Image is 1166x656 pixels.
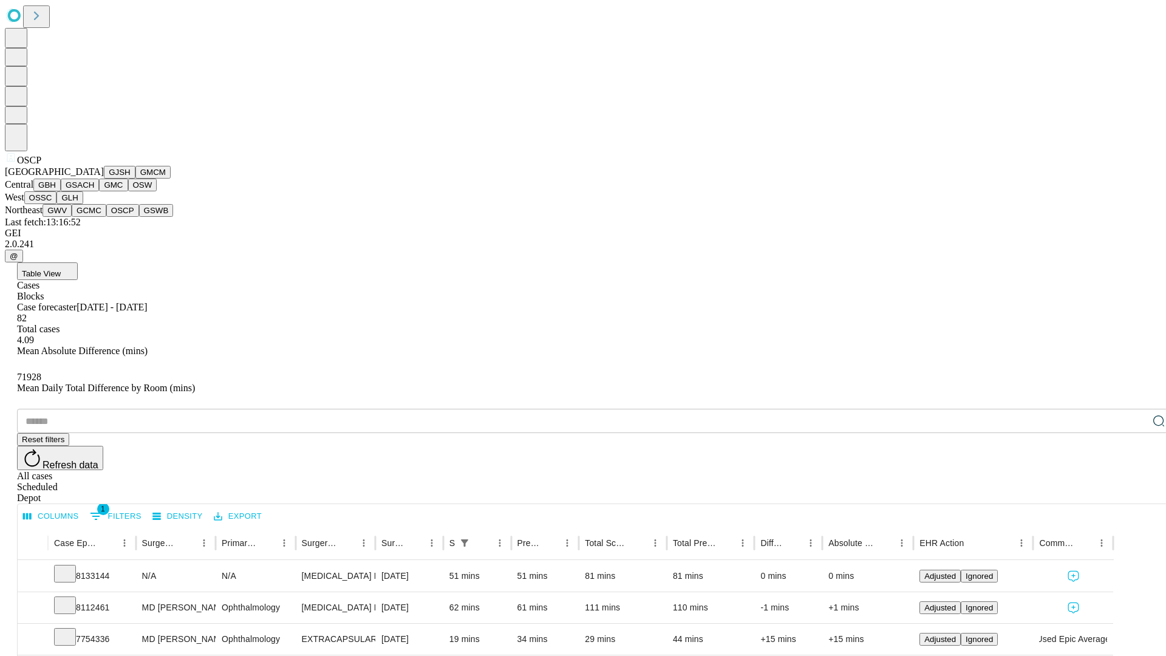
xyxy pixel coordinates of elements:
[33,179,61,191] button: GBH
[302,538,337,548] div: Surgery Name
[1039,624,1106,655] div: Used Epic Average
[43,460,98,470] span: Refresh data
[61,179,99,191] button: GSACH
[222,592,289,623] div: Ophthalmology
[135,166,171,179] button: GMCM
[919,633,961,646] button: Adjusted
[128,179,157,191] button: OSW
[630,535,647,552] button: Sort
[760,561,816,592] div: 0 mins
[149,507,206,526] button: Density
[924,603,956,612] span: Adjusted
[17,346,148,356] span: Mean Absolute Difference (mins)
[142,538,177,548] div: Surgeon Name
[5,239,1161,250] div: 2.0.241
[142,561,210,592] div: N/A
[54,624,130,655] div: 7754336
[142,624,210,655] div: MD [PERSON_NAME] Md
[116,535,133,552] button: Menu
[585,624,661,655] div: 29 mins
[760,624,816,655] div: +15 mins
[961,570,998,583] button: Ignored
[24,598,42,619] button: Expand
[1093,535,1110,552] button: Menu
[919,538,964,548] div: EHR Action
[919,601,961,614] button: Adjusted
[5,228,1161,239] div: GEI
[17,302,77,312] span: Case forecaster
[196,535,213,552] button: Menu
[585,538,629,548] div: Total Scheduled Duration
[381,592,437,623] div: [DATE]
[5,217,81,227] span: Last fetch: 13:16:52
[828,538,875,548] div: Absolute Difference
[99,535,116,552] button: Sort
[449,592,505,623] div: 62 mins
[828,561,907,592] div: 0 mins
[139,204,174,217] button: GSWB
[5,250,23,262] button: @
[302,592,369,623] div: [MEDICAL_DATA] MECHANICAL [MEDICAL_DATA] APPROACH
[24,629,42,651] button: Expand
[542,535,559,552] button: Sort
[24,191,57,204] button: OSSC
[17,433,69,446] button: Reset filters
[559,535,576,552] button: Menu
[381,538,405,548] div: Surgery Date
[760,538,784,548] div: Difference
[259,535,276,552] button: Sort
[17,155,41,165] span: OSCP
[585,561,661,592] div: 81 mins
[20,507,82,526] button: Select columns
[456,535,473,552] div: 1 active filter
[449,624,505,655] div: 19 mins
[99,179,128,191] button: GMC
[17,446,103,470] button: Refresh data
[828,592,907,623] div: +1 mins
[517,592,573,623] div: 61 mins
[673,624,749,655] div: 44 mins
[961,601,998,614] button: Ignored
[17,383,195,393] span: Mean Daily Total Difference by Room (mins)
[893,535,910,552] button: Menu
[17,313,27,323] span: 82
[222,561,289,592] div: N/A
[54,561,130,592] div: 8133144
[381,561,437,592] div: [DATE]
[5,192,24,202] span: West
[423,535,440,552] button: Menu
[1039,538,1074,548] div: Comments
[876,535,893,552] button: Sort
[919,570,961,583] button: Adjusted
[72,204,106,217] button: GCMC
[381,624,437,655] div: [DATE]
[961,633,998,646] button: Ignored
[87,507,145,526] button: Show filters
[449,561,505,592] div: 51 mins
[1076,535,1093,552] button: Sort
[517,624,573,655] div: 34 mins
[24,566,42,587] button: Expand
[338,535,355,552] button: Sort
[760,592,816,623] div: -1 mins
[5,166,104,177] span: [GEOGRAPHIC_DATA]
[222,624,289,655] div: Ophthalmology
[43,204,72,217] button: GWV
[54,592,130,623] div: 8112461
[17,262,78,280] button: Table View
[77,302,147,312] span: [DATE] - [DATE]
[474,535,491,552] button: Sort
[17,335,34,345] span: 4.09
[302,624,369,655] div: EXTRACAPSULAR CATARACT REMOVAL WITH [MEDICAL_DATA]
[924,635,956,644] span: Adjusted
[673,538,717,548] div: Total Predicted Duration
[5,179,33,190] span: Central
[517,561,573,592] div: 51 mins
[5,205,43,215] span: Northeast
[924,572,956,581] span: Adjusted
[211,507,265,526] button: Export
[785,535,802,552] button: Sort
[1013,535,1030,552] button: Menu
[828,624,907,655] div: +15 mins
[56,191,83,204] button: GLH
